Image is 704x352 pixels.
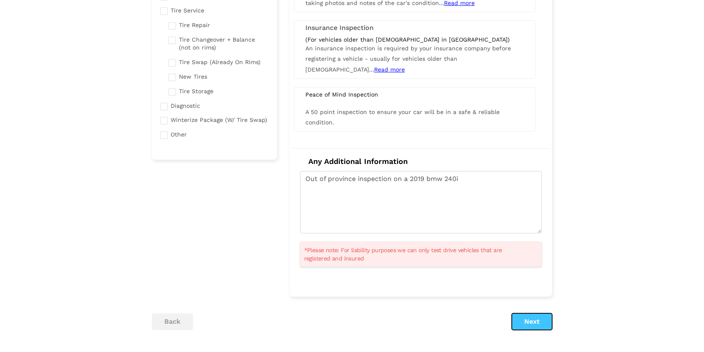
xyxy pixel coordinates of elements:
[305,109,500,126] span: A 50 point inspection to ensure your car will be in a safe & reliable condition.
[305,24,524,32] h3: Insurance Inspection
[512,313,552,330] button: Next
[305,36,524,43] div: (For vehicles older than [DEMOGRAPHIC_DATA] in [GEOGRAPHIC_DATA])
[152,313,193,330] button: back
[374,66,405,73] span: Read more
[305,45,511,72] span: An insurance inspection is required by your insurance company before registering a vehicle - usua...
[299,91,530,98] div: Peace of Mind Inspection
[304,246,527,263] span: *Please note: For liability purposes we can only test drive vehicles that are registered and insured
[300,157,542,166] h4: Any Additional Information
